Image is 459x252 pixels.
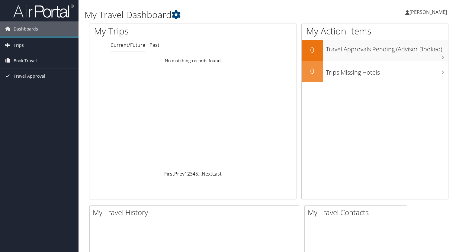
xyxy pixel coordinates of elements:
a: 3 [190,170,193,177]
h2: My Travel History [93,207,299,218]
a: 0Trips Missing Hotels [302,61,448,82]
span: [PERSON_NAME] [409,9,447,15]
a: 1 [185,170,187,177]
a: Prev [174,170,185,177]
h1: My Trips [94,25,206,37]
span: Trips [14,38,24,53]
h2: 0 [302,66,323,76]
span: … [198,170,202,177]
a: Next [202,170,212,177]
h3: Travel Approvals Pending (Advisor Booked) [326,42,448,53]
a: 2 [187,170,190,177]
h1: My Travel Dashboard [85,8,330,21]
a: 5 [195,170,198,177]
span: Dashboards [14,21,38,37]
span: Travel Approval [14,69,45,84]
a: Past [149,42,159,48]
a: Current/Future [111,42,145,48]
span: Book Travel [14,53,37,68]
h2: My Travel Contacts [308,207,407,218]
a: 0Travel Approvals Pending (Advisor Booked) [302,40,448,61]
a: 4 [193,170,195,177]
h2: 0 [302,45,323,55]
a: Last [212,170,222,177]
td: No matching records found [89,55,297,66]
a: [PERSON_NAME] [405,3,453,21]
img: airportal-logo.png [13,4,74,18]
a: First [164,170,174,177]
h3: Trips Missing Hotels [326,65,448,77]
h1: My Action Items [302,25,448,37]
